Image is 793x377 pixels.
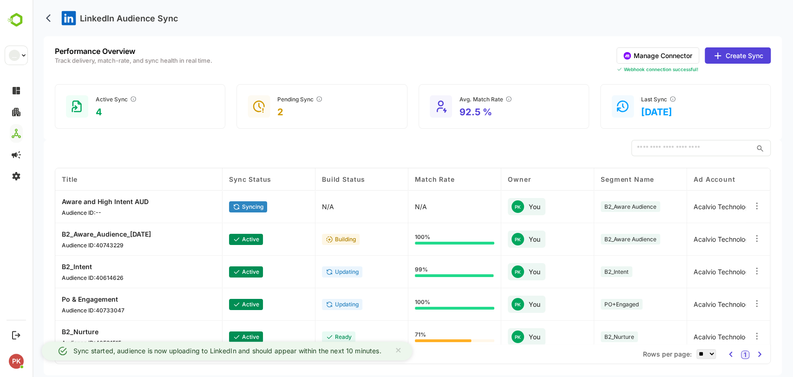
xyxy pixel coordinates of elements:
[475,296,513,313] div: You
[479,298,492,311] div: PK
[661,235,730,243] span: Acalvio Technologies_1
[302,236,323,243] p: building
[382,299,462,310] div: 100%
[29,339,89,346] p: Audience ID: 40531515
[63,106,105,118] p: 4
[210,333,227,340] p: active
[29,175,45,183] span: Title
[97,95,105,103] button: Audiences in ‘Ready’ status and actively receiving ad delivery.
[245,95,290,103] div: Pending Sync
[29,242,118,249] p: Audience ID: 40743229
[475,328,513,345] div: You
[568,175,622,183] span: Segment Name
[382,203,394,211] p: N/A
[382,332,462,342] div: 71%
[661,268,730,276] span: Acalvio Technologies_1
[302,301,326,308] p: updating
[382,175,422,183] span: Match Rate
[610,350,659,358] span: Rows per page:
[29,328,89,336] p: B2_Nurture
[302,333,319,340] p: ready
[289,175,333,183] span: Build Status
[47,13,145,23] p: LinkedIn Audience Sync
[63,95,105,103] div: Active Sync
[572,268,596,275] span: B2_Intent
[672,47,738,64] button: Create Sync
[472,95,480,103] button: Average percentage of contacts/companies LinkedIn successfully matched.
[382,267,462,277] div: 99%
[245,106,290,118] p: 2
[609,95,644,103] div: Last Sync
[475,263,513,280] div: You
[10,329,22,341] button: Logout
[29,198,116,205] p: Aware and High Intent AUD
[572,203,624,210] span: B2_Aware Audience
[210,203,231,210] p: syncing
[9,354,24,369] div: PK
[29,274,91,281] p: Audience ID: 40614626
[475,231,513,248] div: You
[11,11,25,25] button: back
[661,175,702,183] span: Ad Account
[283,95,290,103] button: Audiences still in ‘Building’ or ‘Updating’ for more than 24 hours.
[29,230,118,238] p: B2_Aware_Audience_[DATE]
[41,345,349,357] div: Sync started, audience is now uploading to LinkedIn and should appear within the next 10 minutes.
[475,175,498,183] span: Owner
[210,301,227,308] p: active
[29,295,92,303] p: Po & Engagement
[661,203,730,211] span: Acalvio Technologies_1
[661,333,730,341] span: Acalvio Technologies_1
[636,95,644,103] button: Time since the most recent batch update.
[302,268,326,275] p: updating
[210,268,227,275] p: active
[609,106,644,118] p: [DATE]
[584,47,667,64] button: Manage Connector
[22,58,180,64] p: Track delivery, match-rate, and sync health in real time.
[708,351,717,359] button: 1
[572,333,602,340] span: B2_Nurture
[22,47,180,55] p: Performance Overview
[356,342,376,360] button: close
[475,198,513,215] div: You
[479,200,492,213] div: PK
[197,175,239,183] span: Sync Status
[427,95,480,103] div: Avg. Match Rate
[584,66,738,72] div: Webhook connection successful!
[29,209,116,216] p: Audience ID: --
[210,236,227,243] p: active
[572,236,624,243] span: B2_Aware Audience
[382,234,462,245] div: 100%
[427,106,480,118] p: 92.5 %
[9,50,20,61] div: __
[5,11,28,29] img: BambooboxLogoMark.f1c84d78b4c51b1a7b5f700c9845e183.svg
[289,203,301,211] p: N/A
[479,233,492,245] div: PK
[572,301,606,308] span: PO+Engaged
[29,263,91,271] p: B2_Intent
[479,331,492,343] div: PK
[479,265,492,278] div: PK
[29,307,92,314] p: Audience ID: 40733047
[661,300,730,308] span: Acalvio Technologies_1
